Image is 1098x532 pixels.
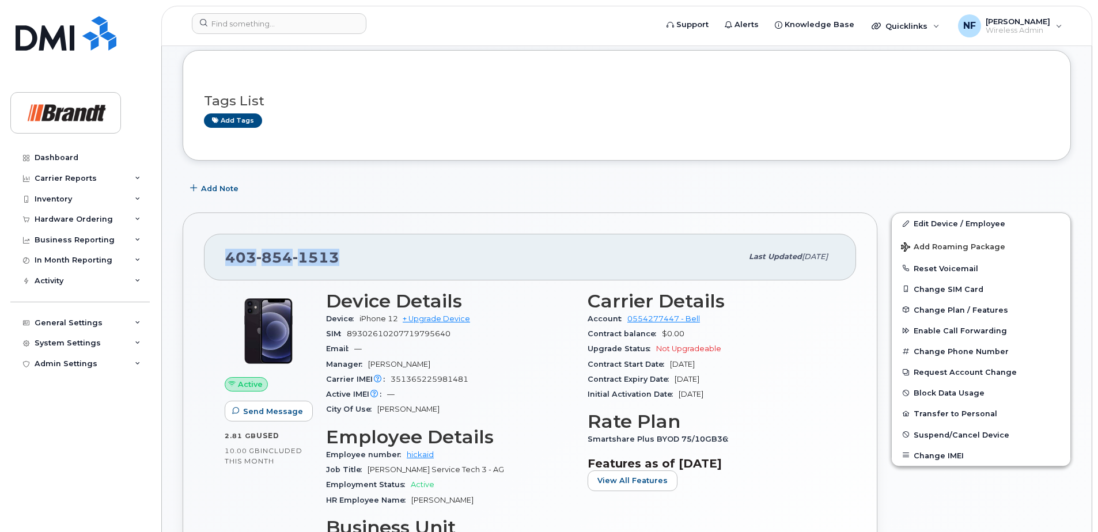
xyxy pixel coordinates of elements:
[597,475,668,486] span: View All Features
[676,19,709,31] span: Support
[225,446,302,465] span: included this month
[387,390,395,398] span: —
[359,314,398,323] span: iPhone 12
[734,19,759,31] span: Alerts
[892,403,1070,424] button: Transfer to Personal
[588,390,679,398] span: Initial Activation Date
[679,390,703,398] span: [DATE]
[326,375,391,383] span: Carrier IMEI
[225,401,313,421] button: Send Message
[326,291,574,311] h3: Device Details
[411,496,474,504] span: [PERSON_NAME]
[403,314,470,323] a: + Upgrade Device
[411,480,434,489] span: Active
[225,447,260,455] span: 10.00 GB
[864,14,948,37] div: Quicklinks
[347,329,450,338] span: 89302610207719795640
[234,297,303,366] img: iPhone_12.jpg
[326,344,354,353] span: Email
[986,26,1050,35] span: Wireless Admin
[767,13,862,36] a: Knowledge Base
[204,113,262,128] a: Add tags
[986,17,1050,26] span: [PERSON_NAME]
[326,314,359,323] span: Device
[901,242,1005,253] span: Add Roaming Package
[326,450,407,459] span: Employee number
[892,213,1070,234] a: Edit Device / Employee
[885,21,927,31] span: Quicklinks
[588,375,675,383] span: Contract Expiry Date
[892,382,1070,403] button: Block Data Usage
[256,431,279,440] span: used
[892,258,1070,279] button: Reset Voicemail
[391,375,468,383] span: 351365225981481
[914,305,1008,314] span: Change Plan / Features
[892,299,1070,320] button: Change Plan / Features
[670,360,695,368] span: [DATE]
[892,341,1070,362] button: Change Phone Number
[588,435,734,443] span: Smartshare Plus BYOD 75/10GB36
[326,496,411,504] span: HR Employee Name
[238,379,263,390] span: Active
[588,329,662,338] span: Contract balance
[243,406,303,417] span: Send Message
[588,344,656,353] span: Upgrade Status
[588,411,835,432] h3: Rate Plan
[368,360,430,368] span: [PERSON_NAME]
[892,445,1070,466] button: Change IMEI
[588,457,835,470] h3: Features as of [DATE]
[326,390,387,398] span: Active IMEI
[588,314,627,323] span: Account
[326,329,347,338] span: SIM
[656,344,721,353] span: Not Upgradeable
[588,291,835,311] h3: Carrier Details
[785,19,854,31] span: Knowledge Base
[717,13,767,36] a: Alerts
[892,320,1070,341] button: Enable Call Forwarding
[407,450,434,459] a: hickaid
[326,465,368,474] span: Job Title
[588,470,677,491] button: View All Features
[326,405,377,413] span: City Of Use
[914,326,1007,335] span: Enable Call Forwarding
[225,432,256,440] span: 2.81 GB
[326,480,411,489] span: Employment Status
[293,249,339,266] span: 1513
[658,13,717,36] a: Support
[892,279,1070,299] button: Change SIM Card
[326,427,574,447] h3: Employee Details
[225,249,339,266] span: 403
[963,19,976,33] span: NF
[201,183,238,194] span: Add Note
[354,344,362,353] span: —
[662,329,684,338] span: $0.00
[204,94,1050,108] h3: Tags List
[192,13,366,34] input: Find something...
[326,360,368,368] span: Manager
[368,465,504,474] span: [PERSON_NAME] Service Tech 3 - AG
[892,362,1070,382] button: Request Account Change
[749,252,802,261] span: Last updated
[627,314,700,323] a: 0554277447 - Bell
[183,178,248,199] button: Add Note
[892,234,1070,258] button: Add Roaming Package
[950,14,1070,37] div: Noah Fouillard
[675,375,699,383] span: [DATE]
[588,360,670,368] span: Contract Start Date
[256,249,293,266] span: 854
[377,405,440,413] span: [PERSON_NAME]
[892,424,1070,445] button: Suspend/Cancel Device
[914,430,1009,439] span: Suspend/Cancel Device
[802,252,828,261] span: [DATE]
